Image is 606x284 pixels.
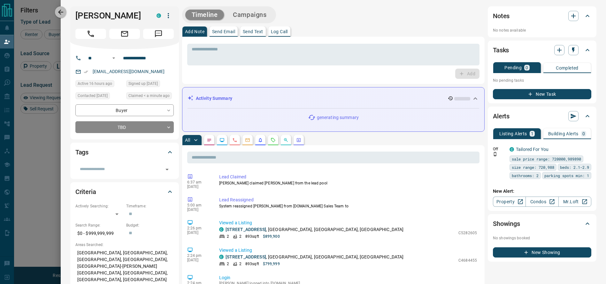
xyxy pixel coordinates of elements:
[187,258,210,262] p: [DATE]
[128,80,158,87] span: Signed up [DATE]
[504,65,522,70] p: Pending
[510,147,514,152] div: condos.ca
[232,138,237,143] svg: Calls
[263,234,280,239] p: $899,900
[243,29,263,34] p: Send Text
[126,92,174,101] div: Mon Oct 13 2025
[493,247,591,258] button: New Showing
[75,145,174,160] div: Tags
[227,234,229,239] p: 2
[582,131,585,136] p: 0
[75,187,96,197] h2: Criteria
[458,258,477,263] p: C4684455
[560,164,589,170] span: beds: 2.1-2.9
[78,93,108,99] span: Contacted [DATE]
[219,203,477,209] p: System reassigned [PERSON_NAME] from [DOMAIN_NAME] Sales Team to
[493,188,591,195] p: New Alert:
[75,80,123,89] div: Sun Oct 12 2025
[512,172,539,179] span: bathrooms: 2
[493,152,497,156] svg: Push Notification Only
[271,29,288,34] p: Log Call
[245,138,250,143] svg: Emails
[493,235,591,241] p: No showings booked
[187,226,210,230] p: 2:26 pm
[263,261,280,267] p: $799,999
[219,220,477,226] p: Viewed a Listing
[143,29,174,39] span: Message
[245,234,259,239] p: 893 sqft
[271,138,276,143] svg: Requests
[493,11,510,21] h2: Notes
[512,164,554,170] span: size range: 720,988
[187,180,210,184] p: 6:37 am
[239,261,242,267] p: 2
[493,146,506,152] p: Off
[128,93,170,99] span: Claimed < a minute ago
[493,111,510,121] h2: Alerts
[219,197,477,203] p: Lead Reassigned
[516,147,548,152] a: Tailored For You
[187,230,210,235] p: [DATE]
[75,104,174,116] div: Buyer
[219,274,477,281] p: Login
[109,29,140,39] span: Email
[219,255,224,259] div: condos.ca
[499,131,527,136] p: Listing Alerts
[493,219,520,229] h2: Showings
[219,247,477,254] p: Viewed a Listing
[75,11,147,21] h1: [PERSON_NAME]
[245,261,259,267] p: 893 sqft
[187,253,210,258] p: 2:24 pm
[75,242,174,248] p: Areas Searched:
[219,180,477,186] p: [PERSON_NAME] claimed [PERSON_NAME] from the lead pool
[196,95,232,102] p: Activity Summary
[525,197,558,207] a: Condos
[75,222,123,228] p: Search Range:
[227,261,229,267] p: 2
[226,254,404,260] p: , [GEOGRAPHIC_DATA], [GEOGRAPHIC_DATA], [GEOGRAPHIC_DATA]
[556,66,579,70] p: Completed
[212,29,235,34] p: Send Email
[226,254,266,259] a: [STREET_ADDRESS]
[185,10,224,20] button: Timeline
[75,203,123,209] p: Actively Searching:
[226,10,273,20] button: Campaigns
[493,89,591,99] button: New Task
[317,114,359,121] p: generating summary
[226,226,404,233] p: , [GEOGRAPHIC_DATA], [GEOGRAPHIC_DATA], [GEOGRAPHIC_DATA]
[75,92,123,101] div: Sun Jul 11 2021
[493,42,591,58] div: Tasks
[283,138,288,143] svg: Opportunities
[75,228,123,239] p: $0 - $999,999,999
[493,76,591,85] p: No pending tasks
[84,70,88,74] svg: Email Verified
[219,174,477,180] p: Lead Claimed
[548,131,579,136] p: Building Alerts
[78,80,112,87] span: Active 16 hours ago
[493,8,591,24] div: Notes
[75,147,88,157] h2: Tags
[258,138,263,143] svg: Listing Alerts
[525,65,528,70] p: 0
[126,80,174,89] div: Thu Jun 24 2021
[75,29,106,39] span: Call
[126,222,174,228] p: Budget:
[93,69,165,74] a: [EMAIL_ADDRESS][DOMAIN_NAME]
[493,45,509,55] h2: Tasks
[187,207,210,212] p: [DATE]
[226,227,266,232] a: [STREET_ADDRESS]
[75,121,174,133] div: TBD
[188,93,479,104] div: Activity Summary
[493,108,591,124] div: Alerts
[558,197,591,207] a: Mr.Loft
[187,203,210,207] p: 5:00 am
[219,138,225,143] svg: Lead Browsing Activity
[458,230,477,236] p: C5282605
[493,27,591,33] p: No notes available
[75,184,174,199] div: Criteria
[187,184,210,189] p: [DATE]
[512,156,581,162] span: sale price range: 720000,989890
[493,216,591,231] div: Showings
[296,138,301,143] svg: Agent Actions
[185,29,204,34] p: Add Note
